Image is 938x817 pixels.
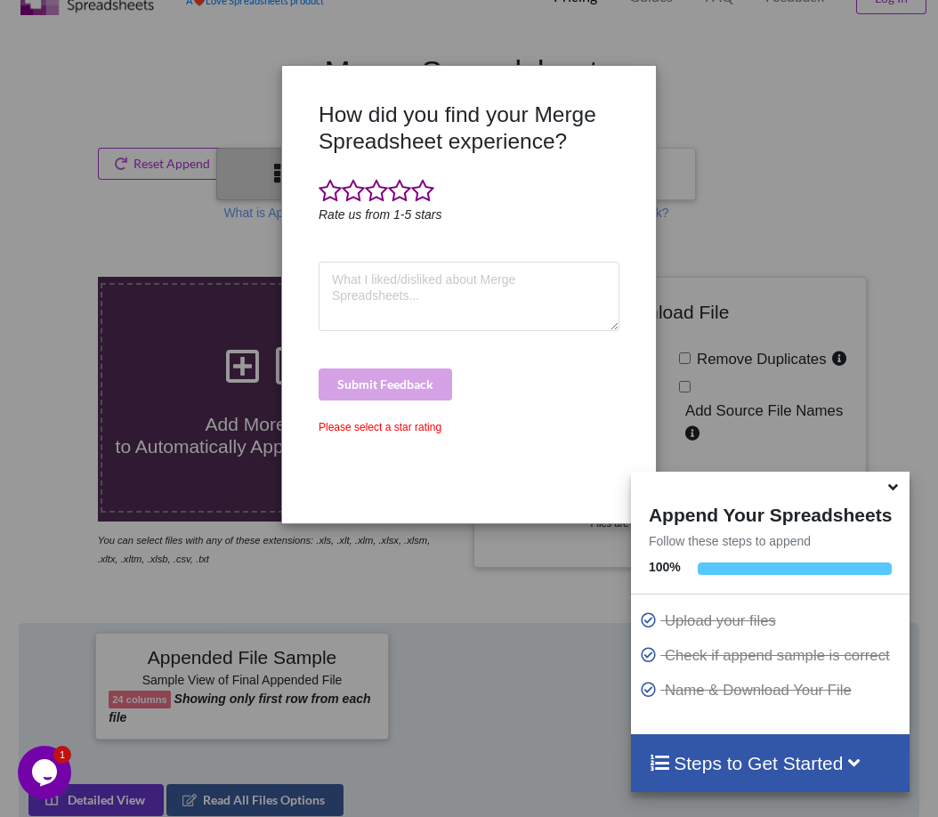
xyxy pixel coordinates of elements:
[631,499,910,526] h4: Append Your Spreadsheets
[640,610,905,632] p: Upload your files
[631,532,910,550] p: Follow these steps to append
[319,207,442,222] i: Rate us from 1-5 stars
[649,560,681,574] b: 100 %
[649,752,892,774] h4: Steps to Get Started
[18,746,75,799] iframe: chat widget
[319,101,619,154] h3: How did you find your Merge Spreadsheet experience?
[640,679,905,701] p: Name & Download Your File
[319,419,619,435] div: Please select a star rating
[640,644,905,667] p: Check if append sample is correct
